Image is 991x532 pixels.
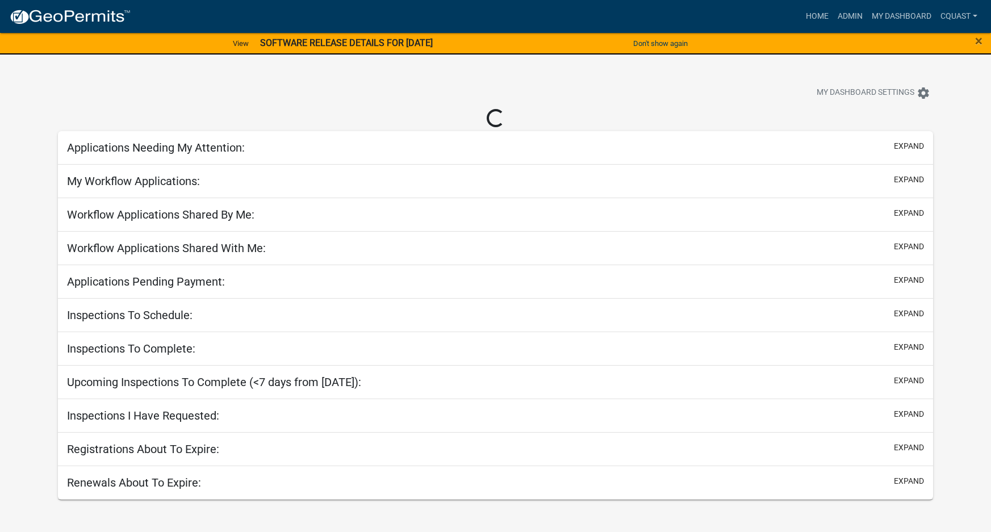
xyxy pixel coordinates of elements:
h5: Applications Needing My Attention: [67,141,245,154]
a: Admin [833,6,867,27]
button: expand [894,475,924,487]
h5: My Workflow Applications: [67,174,200,188]
a: Home [801,6,833,27]
h5: Renewals About To Expire: [67,476,201,489]
a: My Dashboard [867,6,936,27]
button: My Dashboard Settingssettings [808,82,939,104]
button: expand [894,442,924,454]
h5: Workflow Applications Shared By Me: [67,208,254,221]
a: View [228,34,253,53]
button: Don't show again [629,34,692,53]
button: expand [894,174,924,186]
h5: Workflow Applications Shared With Me: [67,241,266,255]
button: expand [894,341,924,353]
i: settings [917,86,930,100]
button: expand [894,408,924,420]
h5: Registrations About To Expire: [67,442,219,456]
button: expand [894,241,924,253]
button: expand [894,274,924,286]
button: Close [975,34,982,48]
a: cquast [936,6,982,27]
button: expand [894,207,924,219]
h5: Inspections To Complete: [67,342,195,355]
button: expand [894,308,924,320]
span: × [975,33,982,49]
button: expand [894,140,924,152]
h5: Inspections To Schedule: [67,308,193,322]
button: expand [894,375,924,387]
h5: Applications Pending Payment: [67,275,225,288]
strong: SOFTWARE RELEASE DETAILS FOR [DATE] [260,37,433,48]
span: My Dashboard Settings [817,86,914,100]
h5: Inspections I Have Requested: [67,409,219,422]
h5: Upcoming Inspections To Complete (<7 days from [DATE]): [67,375,361,389]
